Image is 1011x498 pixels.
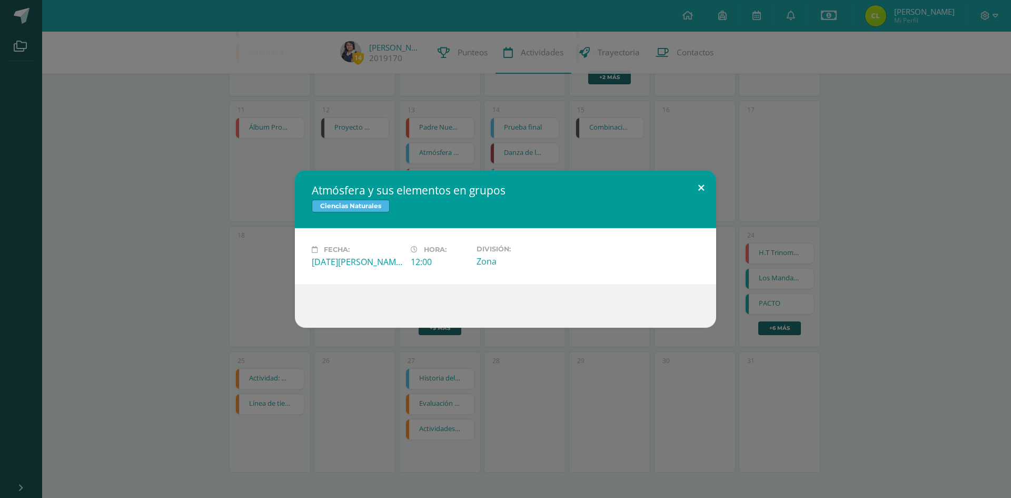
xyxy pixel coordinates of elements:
span: Ciencias Naturales [312,200,390,212]
div: [DATE][PERSON_NAME] [312,256,402,268]
button: Close (Esc) [686,170,716,206]
span: Fecha: [324,246,350,253]
div: Zona [477,256,567,267]
label: División: [477,245,567,253]
div: 12:00 [411,256,468,268]
h2: Atmósfera y sus elementos en grupos [312,183,699,198]
span: Hora: [424,246,447,253]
